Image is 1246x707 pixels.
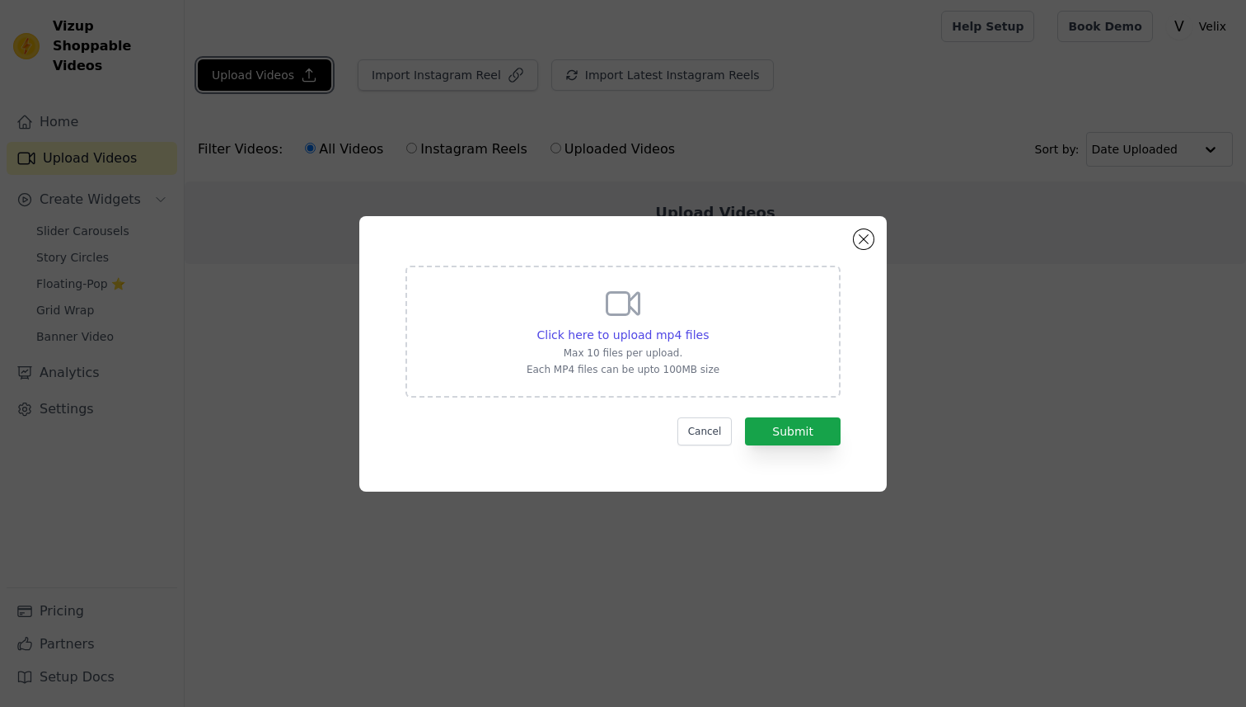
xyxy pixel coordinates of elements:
[537,328,710,342] span: Click here to upload mp4 files
[854,229,874,249] button: Close modal
[745,417,841,445] button: Submit
[677,417,733,445] button: Cancel
[527,346,719,360] p: Max 10 files per upload.
[527,363,719,376] p: Each MP4 files can be upto 100MB size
